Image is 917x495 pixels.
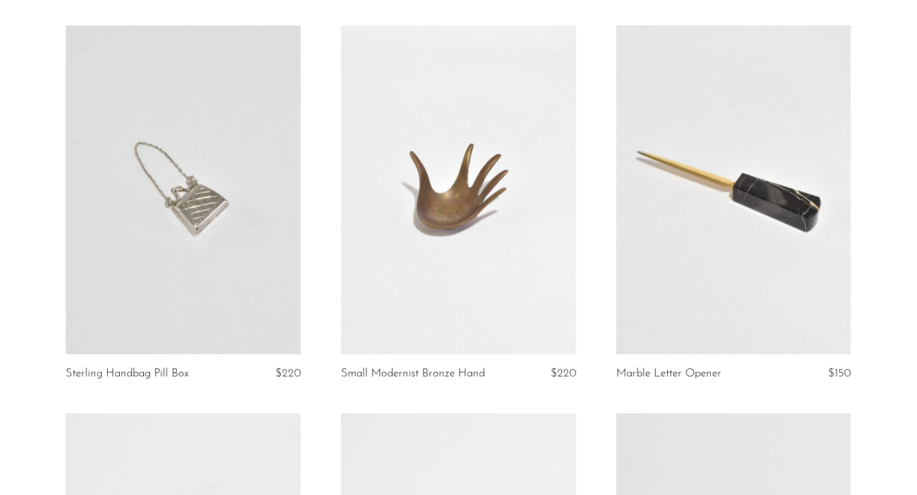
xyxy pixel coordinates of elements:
a: Marble Letter Opener [616,368,721,380]
a: Sterling Handbag Pill Box [66,368,189,380]
span: $220 [551,368,576,379]
a: Small Modernist Bronze Hand [341,368,485,380]
span: $150 [828,368,851,379]
span: $220 [275,368,301,379]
